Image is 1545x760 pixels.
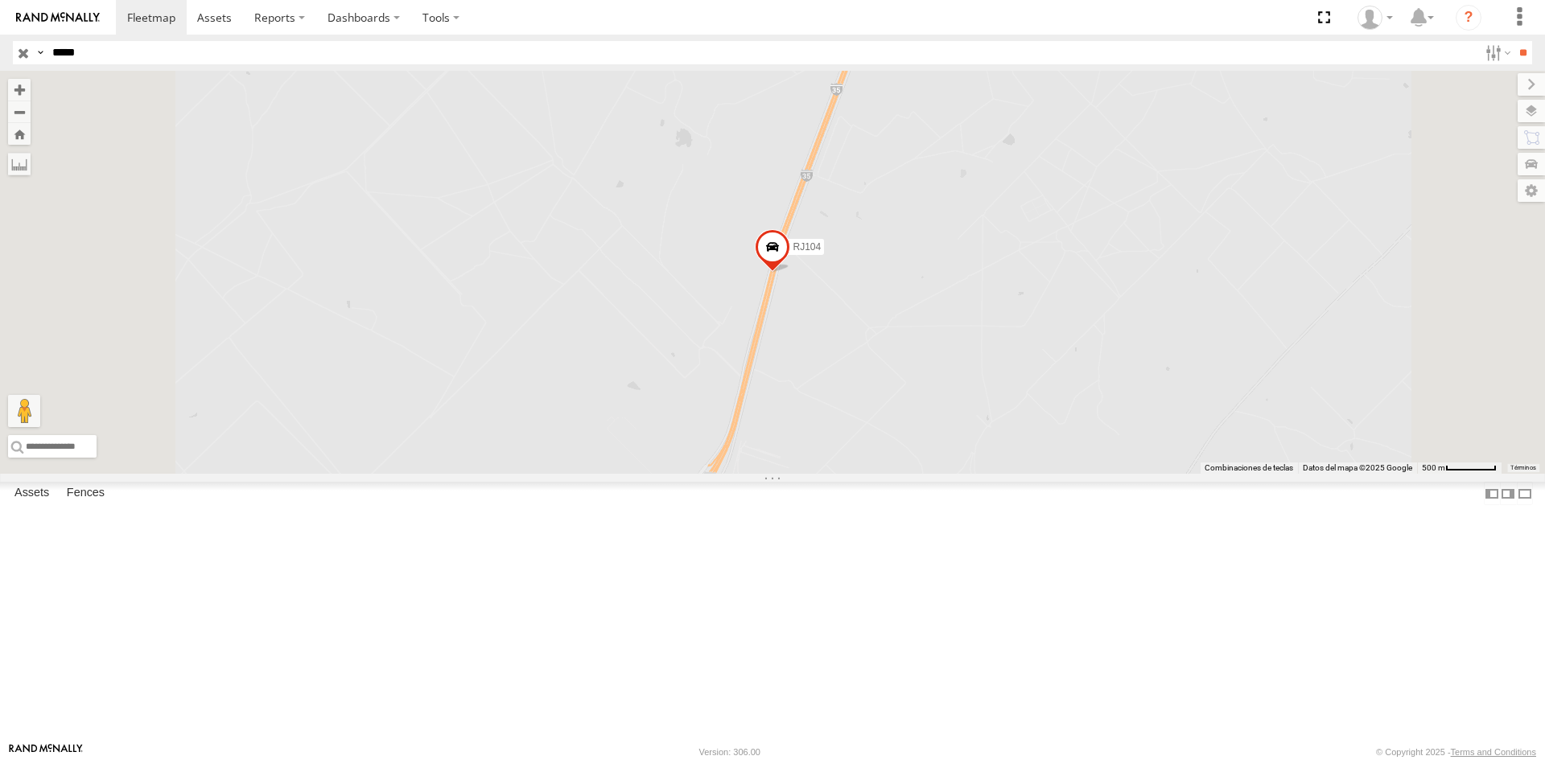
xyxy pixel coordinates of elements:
[1479,41,1514,64] label: Search Filter Options
[8,123,31,145] button: Zoom Home
[1510,465,1536,471] a: Términos (se abre en una nueva pestaña)
[1352,6,1399,30] div: Josue Jimenez
[1484,482,1500,505] label: Dock Summary Table to the Left
[699,747,760,757] div: Version: 306.00
[1517,482,1533,505] label: Hide Summary Table
[1518,179,1545,202] label: Map Settings
[1500,482,1516,505] label: Dock Summary Table to the Right
[59,483,113,505] label: Fences
[793,240,822,252] span: RJ104
[8,101,31,123] button: Zoom out
[8,153,31,175] label: Measure
[16,12,100,23] img: rand-logo.svg
[1422,463,1445,472] span: 500 m
[8,79,31,101] button: Zoom in
[1376,747,1536,757] div: © Copyright 2025 -
[1303,463,1412,472] span: Datos del mapa ©2025 Google
[8,395,40,427] button: Arrastra al hombrecito al mapa para abrir Street View
[1205,462,1293,474] button: Combinaciones de teclas
[1456,5,1481,31] i: ?
[9,744,83,760] a: Visit our Website
[6,483,57,505] label: Assets
[1417,462,1502,474] button: Escala del mapa: 500 m por 60 píxeles
[34,41,47,64] label: Search Query
[1451,747,1536,757] a: Terms and Conditions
